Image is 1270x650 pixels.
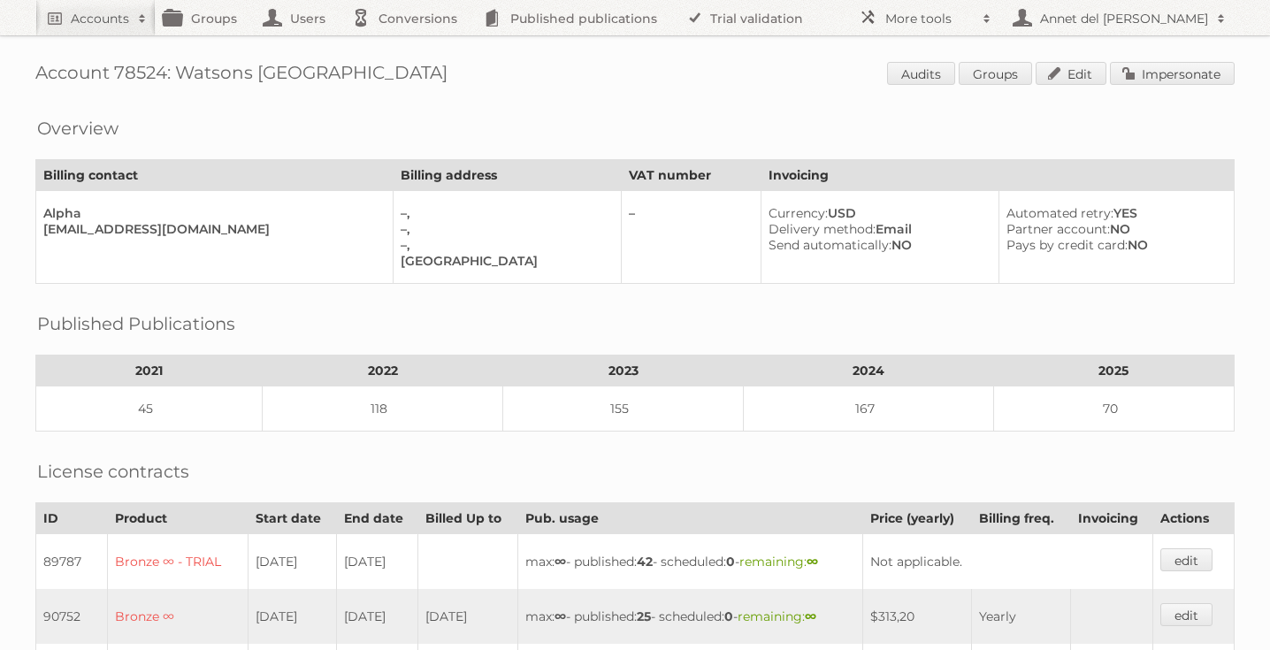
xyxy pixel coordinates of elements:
strong: ∞ [555,608,566,624]
th: 2024 [744,356,994,386]
div: [GEOGRAPHIC_DATA] [401,253,608,269]
td: Not applicable. [863,534,1153,590]
td: 155 [503,386,744,432]
th: Actions [1152,503,1234,534]
td: 167 [744,386,994,432]
div: USD [769,205,984,221]
h2: Overview [37,115,119,141]
th: Billing contact [36,160,394,191]
th: Billing freq. [971,503,1070,534]
td: 118 [263,386,503,432]
span: Delivery method: [769,221,876,237]
td: [DATE] [336,589,417,644]
span: Pays by credit card: [1006,237,1128,253]
div: Email [769,221,984,237]
th: Start date [249,503,337,534]
th: 2021 [36,356,263,386]
th: Billed Up to [417,503,517,534]
td: Bronze ∞ - TRIAL [108,534,249,590]
h1: Account 78524: Watsons [GEOGRAPHIC_DATA] [35,62,1235,88]
a: edit [1160,548,1213,571]
a: Edit [1036,62,1106,85]
span: Currency: [769,205,828,221]
strong: ∞ [555,554,566,570]
td: – [622,191,761,284]
td: [DATE] [249,589,337,644]
div: [EMAIL_ADDRESS][DOMAIN_NAME] [43,221,379,237]
td: 90752 [36,589,108,644]
th: Invoicing [761,160,1235,191]
strong: ∞ [807,554,818,570]
h2: More tools [885,10,974,27]
td: 89787 [36,534,108,590]
strong: 0 [724,608,733,624]
th: VAT number [622,160,761,191]
th: Invoicing [1070,503,1152,534]
a: edit [1160,603,1213,626]
a: Impersonate [1110,62,1235,85]
div: NO [769,237,984,253]
td: [DATE] [417,589,517,644]
th: 2023 [503,356,744,386]
td: max: - published: - scheduled: - [517,589,862,644]
td: [DATE] [249,534,337,590]
td: max: - published: - scheduled: - [517,534,862,590]
div: –, [401,205,608,221]
th: 2025 [993,356,1234,386]
span: remaining: [738,608,816,624]
a: Audits [887,62,955,85]
td: Bronze ∞ [108,589,249,644]
td: Yearly [971,589,1070,644]
a: Groups [959,62,1032,85]
div: Alpha [43,205,379,221]
div: YES [1006,205,1220,221]
td: 70 [993,386,1234,432]
div: –, [401,237,608,253]
span: Automated retry: [1006,205,1113,221]
strong: 0 [726,554,735,570]
div: NO [1006,237,1220,253]
td: 45 [36,386,263,432]
th: Billing address [393,160,622,191]
td: [DATE] [336,534,417,590]
h2: License contracts [37,458,189,485]
span: Send automatically: [769,237,891,253]
h2: Annet del [PERSON_NAME] [1036,10,1208,27]
th: Pub. usage [517,503,862,534]
strong: ∞ [805,608,816,624]
div: –, [401,221,608,237]
th: Product [108,503,249,534]
strong: 25 [637,608,651,624]
strong: 42 [637,554,653,570]
span: remaining: [739,554,818,570]
div: NO [1006,221,1220,237]
span: Partner account: [1006,221,1110,237]
th: Price (yearly) [863,503,972,534]
th: End date [336,503,417,534]
th: ID [36,503,108,534]
th: 2022 [263,356,503,386]
h2: Accounts [71,10,129,27]
td: $313,20 [863,589,972,644]
h2: Published Publications [37,310,235,337]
